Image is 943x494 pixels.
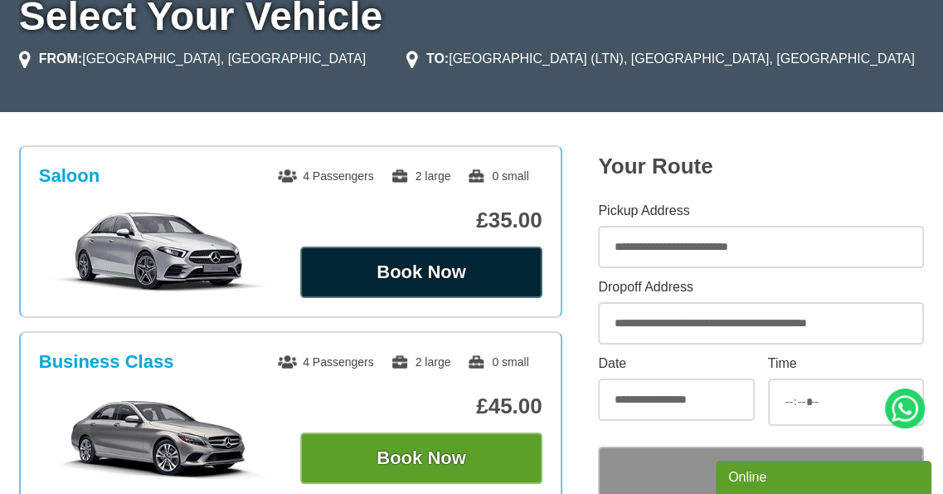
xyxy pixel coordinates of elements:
[768,357,925,370] label: Time
[598,357,755,370] label: Date
[278,169,374,183] span: 4 Passengers
[391,169,451,183] span: 2 large
[467,169,528,183] span: 0 small
[406,49,915,69] li: [GEOGRAPHIC_DATA] (LTN), [GEOGRAPHIC_DATA], [GEOGRAPHIC_DATA]
[39,351,174,373] h3: Business Class
[391,355,451,369] span: 2 large
[300,247,542,298] button: Book Now
[598,154,924,179] h2: Your Route
[426,51,449,66] strong: TO:
[598,204,924,218] label: Pickup Address
[300,394,542,419] p: £45.00
[39,396,280,479] img: Business Class
[278,355,374,369] span: 4 Passengers
[39,165,100,187] h3: Saloon
[467,355,528,369] span: 0 small
[19,49,366,69] li: [GEOGRAPHIC_DATA], [GEOGRAPHIC_DATA]
[716,457,935,494] iframe: chat widget
[39,210,280,293] img: Saloon
[300,208,542,233] p: £35.00
[598,281,924,294] label: Dropoff Address
[39,51,82,66] strong: FROM:
[300,433,542,484] button: Book Now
